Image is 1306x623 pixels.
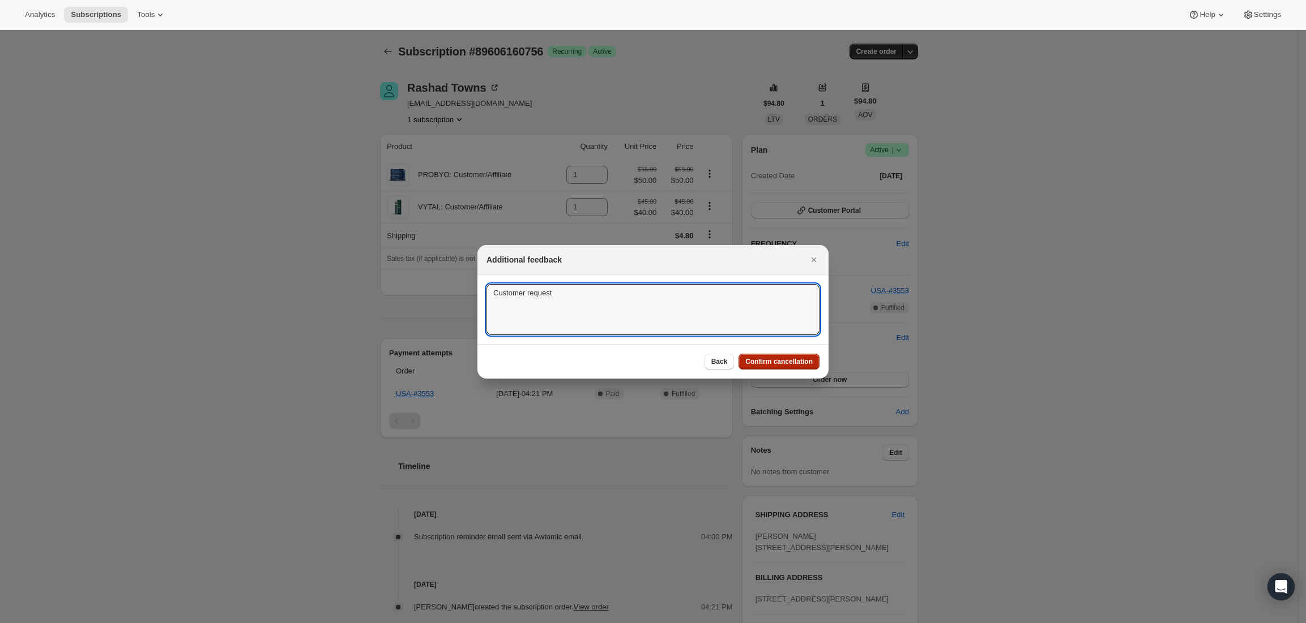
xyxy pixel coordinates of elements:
[64,7,128,23] button: Subscriptions
[130,7,173,23] button: Tools
[486,254,562,265] h2: Additional feedback
[1200,10,1215,19] span: Help
[739,354,820,369] button: Confirm cancellation
[1181,7,1233,23] button: Help
[806,252,822,268] button: Close
[71,10,121,19] span: Subscriptions
[25,10,55,19] span: Analytics
[1254,10,1281,19] span: Settings
[1236,7,1288,23] button: Settings
[486,284,820,335] textarea: Customer request
[18,7,62,23] button: Analytics
[1267,573,1295,600] div: Open Intercom Messenger
[705,354,735,369] button: Back
[137,10,155,19] span: Tools
[711,357,728,366] span: Back
[745,357,813,366] span: Confirm cancellation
